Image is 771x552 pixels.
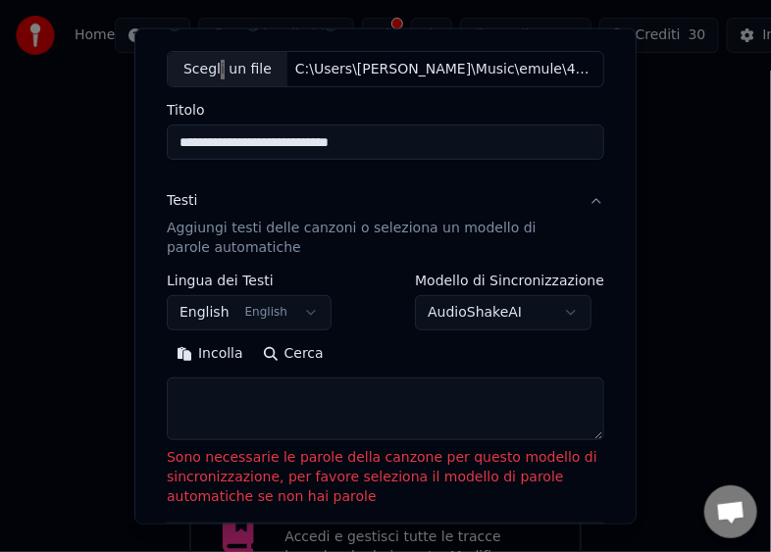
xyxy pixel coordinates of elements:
label: Titolo [167,103,604,117]
label: Lingua dei Testi [167,274,332,287]
div: TestiAggiungi testi delle canzoni o seleziona un modello di parole automatiche [167,274,604,523]
div: C:\Users\[PERSON_NAME]\Music\emule\41. [PERSON_NAME].[MEDICAL_DATA] [287,59,603,78]
div: Scegli un file [168,51,287,86]
label: Audio [190,16,230,29]
button: Incolla [167,338,253,370]
button: TestiAggiungi testi delle canzoni o seleziona un modello di parole automatiche [167,176,604,274]
p: Sono necessarie le parole della canzone per questo modello di sincronizzazione, per favore selezi... [167,448,604,507]
p: Aggiungi testi delle canzoni o seleziona un modello di parole automatiche [167,219,573,258]
label: Video [269,16,307,29]
button: Cerca [253,338,334,370]
label: Modello di Sincronizzazione [415,274,604,287]
div: Testi [167,191,197,211]
label: URL [346,16,374,29]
